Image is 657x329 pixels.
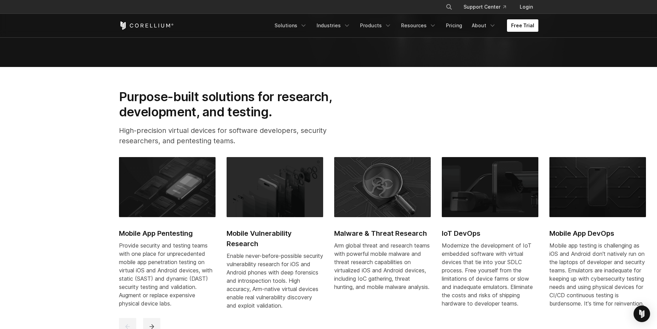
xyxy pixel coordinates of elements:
img: Mobile App Pentesting [119,157,216,217]
div: Arm global threat and research teams with powerful mobile malware and threat research capabilitie... [334,241,431,291]
img: IoT DevOps [442,157,538,217]
a: Mobile Vulnerability Research Mobile Vulnerability Research Enable never-before-possible security... [227,157,323,318]
h2: Mobile Vulnerability Research [227,228,323,249]
a: Login [514,1,538,13]
div: Mobile app testing is challenging as iOS and Android don't natively run on the laptops of develop... [549,241,646,308]
div: Navigation Menu [270,19,538,32]
img: Malware & Threat Research [334,157,431,217]
a: Support Center [458,1,511,13]
a: Products [356,19,396,32]
button: Search [443,1,455,13]
h2: Mobile App Pentesting [119,228,216,239]
h2: Mobile App DevOps [549,228,646,239]
a: Free Trial [507,19,538,32]
a: IoT DevOps IoT DevOps Modernize the development of IoT embedded software with virtual devices tha... [442,157,538,316]
h2: Malware & Threat Research [334,228,431,239]
p: High-precision virtual devices for software developers, security researchers, and pentesting teams. [119,125,354,146]
a: Industries [312,19,355,32]
a: Mobile App Pentesting Mobile App Pentesting Provide security and testing teams with one place for... [119,157,216,316]
div: Navigation Menu [437,1,538,13]
a: Malware & Threat Research Malware & Threat Research Arm global threat and research teams with pow... [334,157,431,299]
a: Solutions [270,19,311,32]
div: Modernize the development of IoT embedded software with virtual devices that tie into your SDLC p... [442,241,538,308]
h2: IoT DevOps [442,228,538,239]
a: Corellium Home [119,21,174,30]
div: Open Intercom Messenger [634,306,650,322]
div: Provide security and testing teams with one place for unprecedented mobile app penetration testin... [119,241,216,308]
img: Mobile App DevOps [549,157,646,217]
div: Enable never-before-possible security vulnerability research for iOS and Android phones with deep... [227,252,323,310]
a: Pricing [442,19,466,32]
h2: Purpose-built solutions for research, development, and testing. [119,89,354,120]
img: Mobile Vulnerability Research [227,157,323,217]
a: About [468,19,500,32]
a: Resources [397,19,440,32]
